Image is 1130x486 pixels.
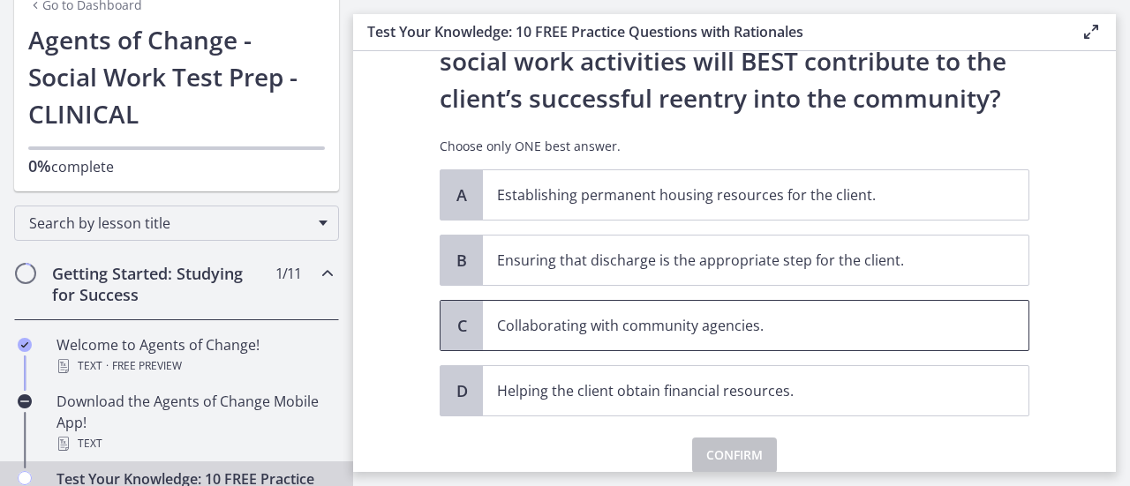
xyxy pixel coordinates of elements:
span: D [451,380,472,401]
span: 0% [28,155,51,176]
span: Search by lesson title [29,213,310,233]
h3: Test Your Knowledge: 10 FREE Practice Questions with Rationales [367,21,1052,42]
span: B [451,250,472,271]
button: Confirm [692,437,777,473]
span: A [451,184,472,206]
div: Text [56,355,332,377]
p: complete [28,155,325,177]
div: Download the Agents of Change Mobile App! [56,391,332,454]
span: · [106,355,109,377]
div: Search by lesson title [14,206,339,241]
p: Helping the client obtain financial resources. [497,380,979,401]
div: Text [56,433,332,454]
i: Completed [18,338,32,352]
p: Ensuring that discharge is the appropriate step for the client. [497,250,979,271]
h1: Agents of Change - Social Work Test Prep - CLINICAL [28,21,325,132]
p: Choose only ONE best answer. [440,138,1029,155]
span: 1 / 11 [275,263,301,284]
div: Welcome to Agents of Change! [56,334,332,377]
span: Confirm [706,445,763,466]
h2: Getting Started: Studying for Success [52,263,267,305]
span: C [451,315,472,336]
span: Free preview [112,355,182,377]
p: Collaborating with community agencies. [497,315,979,336]
p: Establishing permanent housing resources for the client. [497,184,979,206]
